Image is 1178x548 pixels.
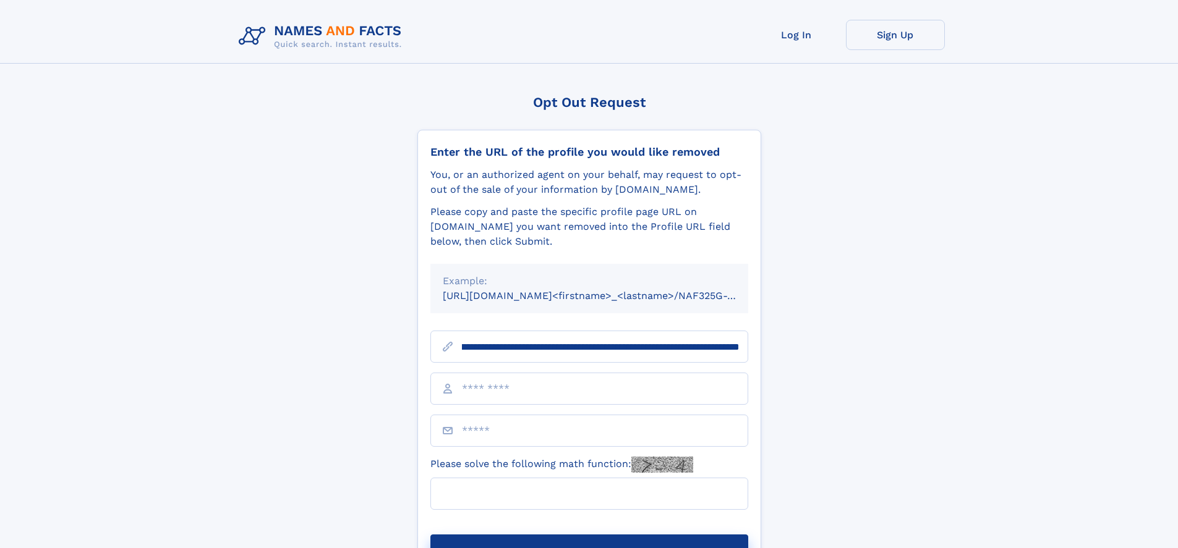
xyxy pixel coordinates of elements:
[443,274,736,289] div: Example:
[430,457,693,473] label: Please solve the following math function:
[846,20,945,50] a: Sign Up
[430,167,748,197] div: You, or an authorized agent on your behalf, may request to opt-out of the sale of your informatio...
[430,145,748,159] div: Enter the URL of the profile you would like removed
[430,204,748,249] div: Please copy and paste the specific profile page URL on [DOMAIN_NAME] you want removed into the Pr...
[234,20,412,53] img: Logo Names and Facts
[443,290,772,301] small: [URL][DOMAIN_NAME]<firstname>_<lastname>/NAF325G-xxxxxxxx
[747,20,846,50] a: Log In
[417,95,761,110] div: Opt Out Request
